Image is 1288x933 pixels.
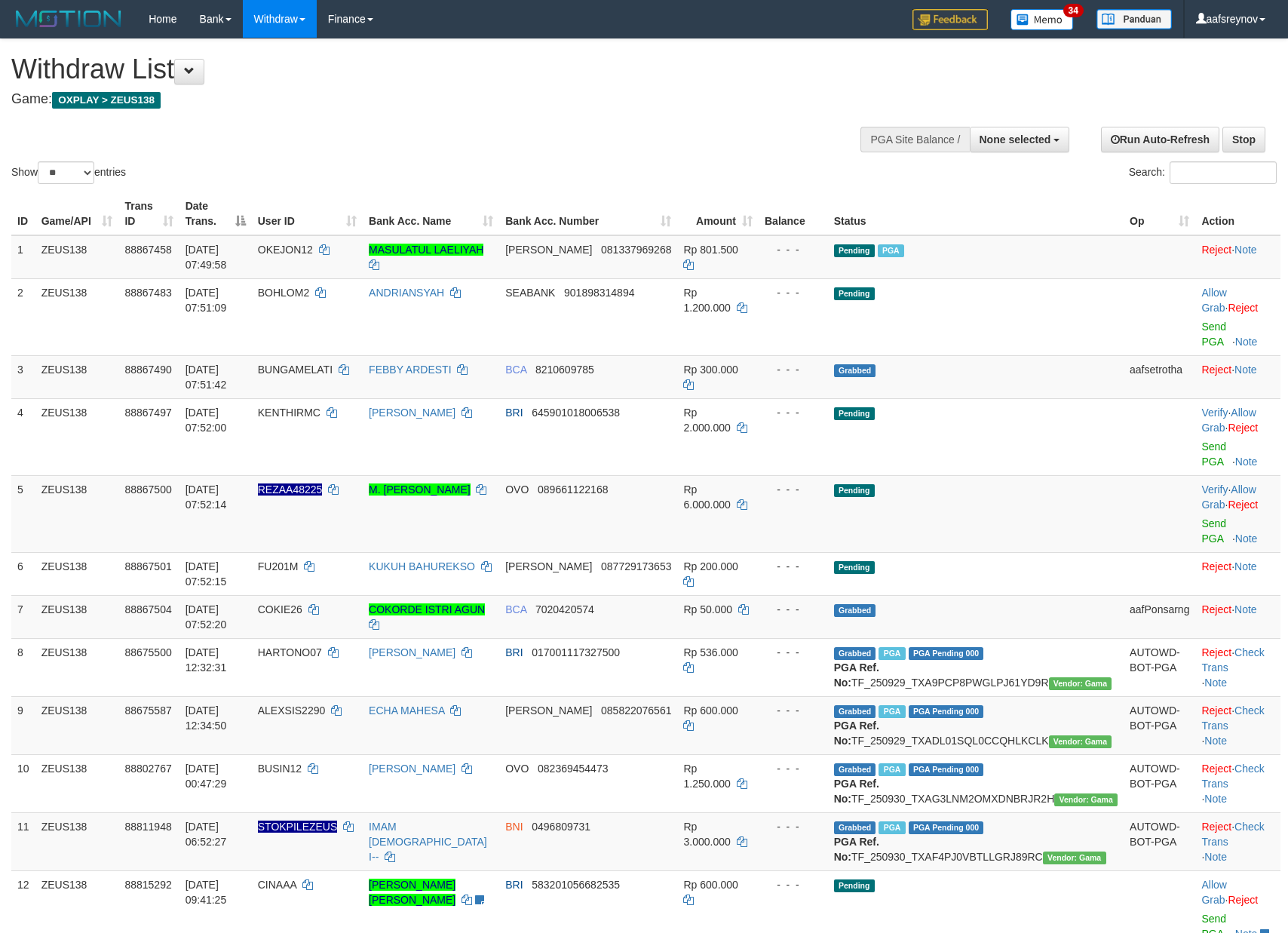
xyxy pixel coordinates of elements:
a: Note [1234,244,1257,256]
td: ZEUS138 [35,638,119,696]
td: ZEUS138 [35,355,119,398]
a: Note [1204,851,1227,863]
span: Grabbed [834,763,876,776]
img: Feedback.jpg [912,9,988,30]
a: Reject [1201,244,1231,256]
b: PGA Ref. No: [834,661,879,689]
button: None selected [970,127,1070,152]
span: Pending [834,879,875,892]
span: PGA Pending [909,647,984,660]
span: [DATE] 07:52:15 [186,560,227,588]
span: · [1201,879,1228,906]
select: Showentries [38,161,94,184]
td: · · [1195,812,1280,870]
td: AUTOWD-BOT-PGA [1124,754,1195,812]
a: Note [1235,336,1258,348]
a: KUKUH BAHUREKSO [369,560,475,572]
td: 10 [11,754,35,812]
a: COKORDE ISTRI AGUN [369,603,485,615]
span: Vendor URL: https://trx31.1velocity.biz [1043,852,1106,864]
a: Reject [1228,499,1258,511]
span: · [1201,407,1256,434]
span: Vendor URL: https://trx31.1velocity.biz [1049,735,1112,748]
span: Marked by aafpengsreynich [879,705,905,718]
th: Date Trans.: activate to sort column descending [179,192,252,235]
span: Rp 300.000 [683,364,738,376]
a: ANDRIANSYAH [369,287,444,299]
td: TF_250929_TXA9PCP8PWGLPJ61YD9R [828,638,1124,696]
a: [PERSON_NAME] [PERSON_NAME] [369,879,455,906]
span: [PERSON_NAME] [505,560,592,572]
div: - - - [765,703,822,718]
span: Pending [834,484,875,497]
div: - - - [765,285,822,300]
td: · · [1195,475,1280,552]
th: Game/API: activate to sort column ascending [35,192,119,235]
span: Marked by aafkaynarin [878,244,904,257]
span: SEABANK [505,287,555,299]
a: [PERSON_NAME] [369,646,455,658]
span: [PERSON_NAME] [505,704,592,717]
td: 1 [11,235,35,279]
th: Status [828,192,1124,235]
a: ECHA MAHESA [369,704,444,717]
td: aafsetrotha [1124,355,1195,398]
span: 88867504 [124,603,171,615]
span: Vendor URL: https://trx31.1velocity.biz [1049,677,1112,690]
span: [DATE] 07:52:00 [186,407,227,434]
a: Send PGA [1201,321,1226,348]
span: 88675500 [124,646,171,658]
span: Rp 1.250.000 [683,763,730,790]
a: Check Trans [1201,821,1264,848]
td: TF_250930_TXAF4PJ0VBTLLGRJ89RC [828,812,1124,870]
span: KENTHIRMC [258,407,320,419]
span: Rp 600.000 [683,704,738,717]
span: Rp 3.000.000 [683,821,730,848]
span: [DATE] 00:47:29 [186,763,227,790]
span: Grabbed [834,604,876,617]
span: Pending [834,287,875,300]
a: Reject [1201,603,1231,615]
a: Allow Grab [1201,407,1256,434]
b: PGA Ref. No: [834,720,879,747]
th: Op: activate to sort column ascending [1124,192,1195,235]
span: Nama rekening ada tanda titik/strip, harap diedit [258,821,338,833]
td: ZEUS138 [35,235,119,279]
span: Copy 082369454473 to clipboard [538,763,608,775]
td: 4 [11,398,35,475]
h1: Withdraw List [11,54,844,84]
a: Verify [1201,483,1228,496]
span: Rp 2.000.000 [683,407,730,434]
span: OXPLAY > ZEUS138 [52,92,161,109]
span: PGA Pending [909,705,984,718]
td: TF_250930_TXAG3LNM2OMXDNBRJR2H [828,754,1124,812]
th: Bank Acc. Number: activate to sort column ascending [499,192,677,235]
td: · · [1195,638,1280,696]
a: Reject [1228,422,1258,434]
span: BRI [505,407,523,419]
span: Rp 801.500 [683,244,738,256]
span: Marked by aaftrukkakada [879,647,905,660]
span: BUNGAMELATI [258,364,333,376]
span: 88867490 [124,364,171,376]
span: Pending [834,244,875,257]
span: OKEJON12 [258,244,313,256]
a: Verify [1201,407,1228,419]
span: Copy 583201056682535 to clipboard [532,879,620,891]
a: Run Auto-Refresh [1101,127,1219,152]
span: 88867501 [124,560,171,572]
a: Note [1204,677,1227,689]
span: Grabbed [834,705,876,718]
img: MOTION_logo.png [11,8,126,30]
span: 88867500 [124,483,171,496]
span: Copy 901898314894 to clipboard [564,287,634,299]
span: [DATE] 07:52:20 [186,603,227,631]
span: Nama rekening ada tanda titik/strip, harap diedit [258,483,323,496]
span: · [1201,287,1228,314]
span: BNI [505,821,523,833]
span: Copy 7020420574 to clipboard [535,603,594,615]
span: None selected [980,134,1051,146]
td: · · [1195,696,1280,754]
span: [DATE] 12:34:50 [186,704,227,732]
span: OVO [505,483,529,496]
